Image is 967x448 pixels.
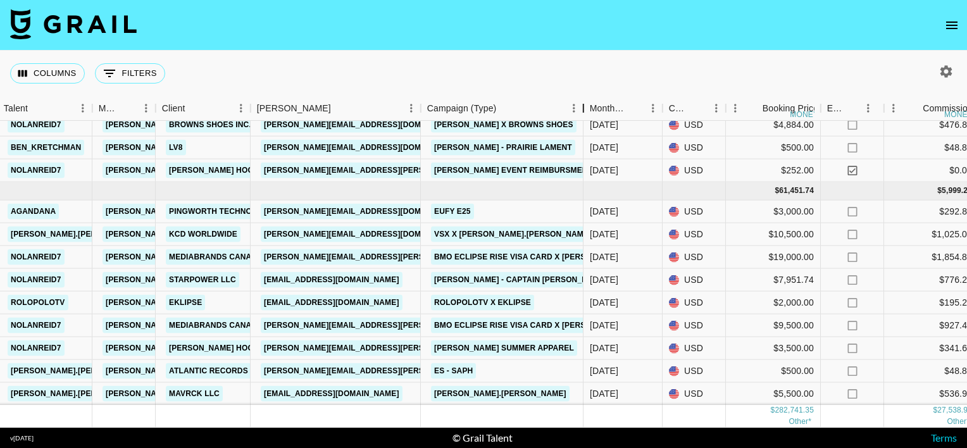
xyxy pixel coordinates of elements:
[726,383,821,406] div: $5,500.00
[156,96,251,121] div: Client
[8,117,65,133] a: nolanreid7
[726,246,821,269] div: $19,000.00
[103,363,309,379] a: [PERSON_NAME][EMAIL_ADDRESS][DOMAIN_NAME]
[775,185,779,196] div: $
[103,295,309,311] a: [PERSON_NAME][EMAIL_ADDRESS][DOMAIN_NAME]
[583,96,663,121] div: Month Due
[137,99,156,118] button: Menu
[232,99,251,118] button: Menu
[726,159,821,182] div: $252.00
[726,201,821,223] div: $3,000.00
[261,227,467,242] a: [PERSON_NAME][EMAIL_ADDRESS][DOMAIN_NAME]
[10,434,34,442] div: v [DATE]
[8,340,65,356] a: nolanreid7
[431,363,476,379] a: ES - SAPH
[431,163,673,178] a: [PERSON_NAME] Event Reimbursments - [PERSON_NAME]
[166,295,205,311] a: Eklipse
[663,292,726,314] div: USD
[565,99,583,118] button: Menu
[590,205,618,218] div: May '25
[644,99,663,118] button: Menu
[726,314,821,337] div: $9,500.00
[590,141,618,154] div: Jun '25
[166,140,186,156] a: LV8
[421,96,583,121] div: Campaign (Type)
[427,96,497,121] div: Campaign (Type)
[452,432,513,444] div: © Grail Talent
[8,272,65,288] a: nolanreid7
[166,204,440,220] a: Pingworth Technology LTD // Eureka Robot Vacuum Cleaner
[590,273,618,286] div: May '25
[166,386,223,402] a: Mavrck LLC
[185,99,203,117] button: Sort
[789,417,811,426] span: € 1,600.00, CA$ 36,797.46
[663,269,726,292] div: USD
[859,99,878,118] button: Menu
[707,99,726,118] button: Menu
[590,342,618,354] div: May '25
[10,9,137,39] img: Grail Talent
[166,163,289,178] a: [PERSON_NAME] Hockey LLC
[257,96,331,121] div: [PERSON_NAME]
[103,272,309,288] a: [PERSON_NAME][EMAIL_ADDRESS][DOMAIN_NAME]
[261,272,402,288] a: [EMAIL_ADDRESS][DOMAIN_NAME]
[590,96,626,121] div: Month Due
[261,140,467,156] a: [PERSON_NAME][EMAIL_ADDRESS][DOMAIN_NAME]
[4,96,28,121] div: Talent
[496,99,514,117] button: Sort
[103,318,309,333] a: [PERSON_NAME][EMAIL_ADDRESS][DOMAIN_NAME]
[431,386,570,402] a: [PERSON_NAME].[PERSON_NAME]
[103,204,309,220] a: [PERSON_NAME][EMAIL_ADDRESS][DOMAIN_NAME]
[663,96,726,121] div: Currency
[261,340,597,356] a: [PERSON_NAME][EMAIL_ADDRESS][PERSON_NAME][PERSON_NAME][DOMAIN_NAME]
[763,96,818,121] div: Booking Price
[779,185,814,196] div: 61,451.74
[103,249,309,265] a: [PERSON_NAME][EMAIL_ADDRESS][DOMAIN_NAME]
[431,140,575,156] a: [PERSON_NAME] - Prairie Lament
[162,96,185,121] div: Client
[663,360,726,383] div: USD
[663,114,726,137] div: USD
[431,318,630,333] a: BMO eclipse rise Visa Card x [PERSON_NAME]
[166,318,284,333] a: Mediabrands Canada Inc.
[790,111,818,118] div: money
[663,223,726,246] div: USD
[8,163,65,178] a: nolanreid7
[939,13,964,38] button: open drawer
[166,249,284,265] a: Mediabrands Canada Inc.
[590,251,618,263] div: May '25
[166,272,239,288] a: Starpower LLC
[663,314,726,337] div: USD
[8,386,146,402] a: [PERSON_NAME].[PERSON_NAME]
[689,99,707,117] button: Sort
[663,159,726,182] div: USD
[261,204,467,220] a: [PERSON_NAME][EMAIL_ADDRESS][DOMAIN_NAME]
[261,386,402,402] a: [EMAIL_ADDRESS][DOMAIN_NAME]
[103,163,309,178] a: [PERSON_NAME][EMAIL_ADDRESS][DOMAIN_NAME]
[726,292,821,314] div: $2,000.00
[431,340,577,356] a: [PERSON_NAME] Summer Apparel
[261,117,467,133] a: [PERSON_NAME][EMAIL_ADDRESS][DOMAIN_NAME]
[626,99,644,117] button: Sort
[726,223,821,246] div: $10,500.00
[402,99,421,118] button: Menu
[166,340,289,356] a: [PERSON_NAME] Hockey LLC
[821,96,884,121] div: Expenses: Remove Commission?
[590,118,618,131] div: Jun '25
[937,185,942,196] div: $
[431,227,594,242] a: VSX x [PERSON_NAME].[PERSON_NAME]
[95,63,165,84] button: Show filters
[8,140,84,156] a: ben_kretchman
[99,96,119,121] div: Manager
[431,295,534,311] a: RoloPoloTV x Eklipse
[590,319,618,332] div: May '25
[8,227,146,242] a: [PERSON_NAME].[PERSON_NAME]
[261,249,532,265] a: [PERSON_NAME][EMAIL_ADDRESS][PERSON_NAME][DOMAIN_NAME]
[663,383,726,406] div: USD
[103,340,309,356] a: [PERSON_NAME][EMAIL_ADDRESS][DOMAIN_NAME]
[745,99,763,117] button: Sort
[8,249,65,265] a: nolanreid7
[590,296,618,309] div: May '25
[590,228,618,240] div: May '25
[103,386,309,402] a: [PERSON_NAME][EMAIL_ADDRESS][DOMAIN_NAME]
